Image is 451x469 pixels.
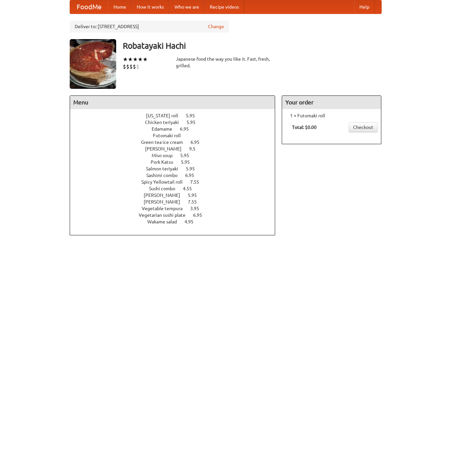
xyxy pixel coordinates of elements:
[129,63,133,70] li: $
[144,193,187,198] span: [PERSON_NAME]
[349,122,378,132] a: Checkout
[152,153,179,158] span: Miso soup
[145,146,208,151] a: [PERSON_NAME] 9.5
[169,0,204,14] a: Who we are
[188,199,203,205] span: 7.55
[146,173,184,178] span: Sashimi combo
[208,23,224,30] a: Change
[141,140,189,145] span: Green tea ice cream
[153,133,188,138] span: Futomaki roll
[153,133,200,138] a: Futomaki roll
[139,212,192,218] span: Vegetarian sushi plate
[146,113,185,118] span: [US_STATE] roll
[190,140,206,145] span: 6.95
[149,186,204,191] a: Sushi combo 4.55
[144,199,187,205] span: [PERSON_NAME]
[136,63,139,70] li: $
[141,140,212,145] a: Green tea ice cream 6.95
[70,0,108,14] a: FoodMe
[185,219,200,224] span: 4.95
[145,120,186,125] span: Chicken teriyaki
[149,186,182,191] span: Sushi combo
[146,166,185,171] span: Salmon teriyaki
[152,126,179,132] span: Edamame
[70,96,275,109] h4: Menu
[180,126,195,132] span: 6.95
[126,63,129,70] li: $
[189,146,202,151] span: 9.5
[144,199,209,205] a: [PERSON_NAME] 7.55
[145,120,208,125] a: Chicken teriyaki 5.95
[141,179,189,185] span: Spicy Yellowtail roll
[176,56,275,69] div: Japanese food the way you like it. Fast, fresh, grilled.
[146,113,207,118] a: [US_STATE] roll 5.95
[108,0,131,14] a: Home
[204,0,244,14] a: Recipe videos
[152,153,201,158] a: Miso soup 5.95
[183,186,198,191] span: 4.55
[151,159,202,165] a: Pork Katsu 5.95
[152,126,201,132] a: Edamame 6.95
[141,179,211,185] a: Spicy Yellowtail roll 7.55
[285,112,378,119] li: 1 × Futomaki roll
[143,56,148,63] li: ★
[146,173,206,178] a: Sashimi combo 6.95
[190,206,206,211] span: 3.95
[188,193,203,198] span: 5.95
[147,219,206,224] a: Wakame salad 4.95
[138,56,143,63] li: ★
[123,56,128,63] li: ★
[142,206,211,211] a: Vegetable tempura 3.95
[292,125,317,130] b: Total: $0.00
[146,166,207,171] a: Salmon teriyaki 5.95
[128,56,133,63] li: ★
[139,212,214,218] a: Vegetarian sushi plate 6.95
[142,206,189,211] span: Vegetable tempura
[180,153,196,158] span: 5.95
[282,96,381,109] h4: Your order
[123,63,126,70] li: $
[133,56,138,63] li: ★
[144,193,209,198] a: [PERSON_NAME] 5.95
[187,120,202,125] span: 5.95
[185,173,201,178] span: 6.95
[145,146,188,151] span: [PERSON_NAME]
[133,63,136,70] li: $
[70,39,116,89] img: angular.jpg
[193,212,209,218] span: 6.95
[354,0,375,14] a: Help
[186,113,201,118] span: 5.95
[181,159,196,165] span: 5.95
[70,21,229,32] div: Deliver to: [STREET_ADDRESS]
[151,159,180,165] span: Pork Katsu
[190,179,206,185] span: 7.55
[147,219,184,224] span: Wakame salad
[123,39,382,52] h3: Robatayaki Hachi
[186,166,201,171] span: 5.95
[131,0,169,14] a: How it works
